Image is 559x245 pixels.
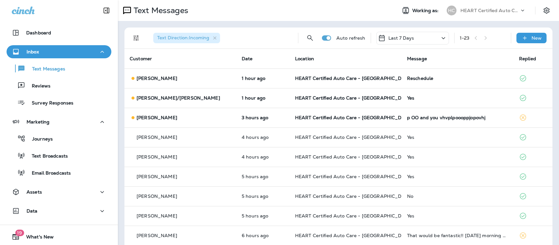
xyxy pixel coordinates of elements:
p: Text Messages [26,66,65,72]
div: 1 - 23 [460,35,470,41]
div: Yes [407,154,509,160]
button: Search Messages [304,31,317,45]
p: [PERSON_NAME] [137,115,177,120]
p: Aug 20, 2025 03:17 PM [242,76,285,81]
button: Dashboard [7,26,111,39]
p: Aug 20, 2025 10:57 AM [242,174,285,179]
button: Journeys [7,132,111,145]
p: Reviews [25,83,50,89]
button: Filters [130,31,143,45]
span: HEART Certified Auto Care - [GEOGRAPHIC_DATA] [295,233,413,238]
button: Assets [7,185,111,198]
p: Aug 20, 2025 11:47 AM [242,154,285,160]
button: Data [7,204,111,217]
p: [PERSON_NAME] [137,233,177,238]
span: What's New [20,234,54,242]
p: [PERSON_NAME] [137,174,177,179]
button: 19What's New [7,230,111,243]
p: Assets [27,189,42,195]
p: Auto refresh [336,35,365,41]
p: Aug 20, 2025 01:15 PM [242,115,285,120]
p: Text Broadcasts [25,153,68,160]
span: HEART Certified Auto Care - [GEOGRAPHIC_DATA] [295,95,413,101]
span: Working as: [412,8,440,13]
div: Yes [407,174,509,179]
p: HEART Certified Auto Care [460,8,519,13]
button: Reviews [7,79,111,92]
p: Aug 20, 2025 10:20 AM [242,233,285,238]
span: HEART Certified Auto Care - [GEOGRAPHIC_DATA] [295,154,413,160]
button: Text Broadcasts [7,149,111,162]
div: HC [447,6,457,15]
span: HEART Certified Auto Care - [GEOGRAPHIC_DATA] [295,174,413,179]
div: p OO and you vhvplpoooppjopovhj [407,115,509,120]
button: Email Broadcasts [7,166,111,179]
p: Dashboard [26,30,51,35]
p: Journeys [26,136,53,142]
button: Survey Responses [7,96,111,109]
span: Replied [519,56,536,62]
p: Inbox [27,49,39,54]
span: Location [295,56,314,62]
div: Reschedule [407,76,509,81]
span: Date [242,56,253,62]
p: [PERSON_NAME] [137,76,177,81]
button: Marketing [7,115,111,128]
span: HEART Certified Auto Care - [GEOGRAPHIC_DATA] [295,75,413,81]
p: Aug 20, 2025 10:49 AM [242,213,285,218]
p: [PERSON_NAME]/[PERSON_NAME] [137,95,220,101]
span: HEART Certified Auto Care - [GEOGRAPHIC_DATA] [295,134,413,140]
p: New [531,35,542,41]
span: Text Direction : Incoming [157,35,209,41]
p: Email Broadcasts [25,170,71,177]
span: HEART Certified Auto Care - [GEOGRAPHIC_DATA] [295,115,413,121]
p: [PERSON_NAME] [137,135,177,140]
p: Aug 20, 2025 02:50 PM [242,95,285,101]
div: Yes [407,213,509,218]
p: Text Messages [131,6,188,15]
button: Collapse Sidebar [97,4,116,17]
p: Aug 20, 2025 11:52 AM [242,135,285,140]
div: That would be fantastic!! Tomorrow morning would be better because I have to pick up my daughter ... [407,233,509,238]
button: Text Messages [7,62,111,75]
span: HEART Certified Auto Care - [GEOGRAPHIC_DATA] [295,213,413,219]
span: Customer [130,56,152,62]
div: Text Direction:Incoming [153,33,220,43]
p: [PERSON_NAME] [137,213,177,218]
p: [PERSON_NAME] [137,194,177,199]
p: Last 7 Days [388,35,414,41]
p: Data [27,208,38,214]
p: [PERSON_NAME] [137,154,177,160]
p: Survey Responses [25,100,73,106]
span: 19 [15,230,24,236]
p: Marketing [27,119,49,124]
div: No [407,194,509,199]
div: Yes [407,95,509,101]
div: Yes [407,135,509,140]
span: HEART Certified Auto Care - [GEOGRAPHIC_DATA] [295,193,413,199]
span: Message [407,56,427,62]
button: Settings [541,5,552,16]
p: Aug 20, 2025 10:56 AM [242,194,285,199]
button: Inbox [7,45,111,58]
